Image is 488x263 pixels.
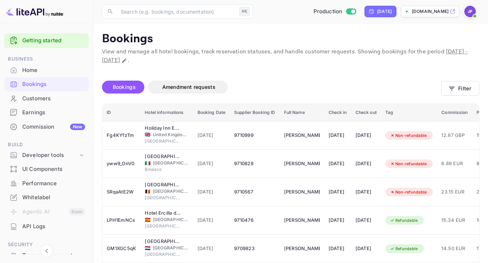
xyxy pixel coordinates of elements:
[197,160,226,168] span: [DATE]
[4,220,89,233] a: API Logs
[4,191,89,204] a: Whitelabel
[284,186,320,198] div: Santiago Ibañez Marsilla
[22,165,85,173] div: UI Components
[4,120,89,133] a: CommissionNew
[4,249,89,262] a: Team management
[107,158,136,169] div: yww9_OnV0
[4,92,89,105] a: Customers
[197,131,226,139] span: [DATE]
[22,66,85,75] div: Home
[145,132,150,137] span: United Kingdom of Great Britain and Northern Ireland
[234,186,275,198] div: 9710567
[355,215,377,226] div: [DATE]
[385,216,423,225] div: Refundable
[329,186,347,198] div: [DATE]
[145,223,181,229] span: [GEOGRAPHIC_DATA]
[197,216,226,224] span: [DATE]
[193,104,230,121] th: Booking Date
[385,159,432,168] div: Non-refundable
[4,77,89,91] div: Bookings
[4,241,89,249] span: Security
[234,243,275,254] div: 9709823
[22,95,85,103] div: Customers
[324,104,351,121] th: Check in
[145,153,181,160] div: Hotel Ascot
[4,191,89,205] div: Whitelabel
[441,160,468,168] span: 6.89 EUR
[234,158,275,169] div: 9710828
[121,57,128,64] button: Change date range
[4,92,89,106] div: Customers
[385,244,423,253] div: Refundable
[313,8,343,16] span: Production
[22,223,85,231] div: API Logs
[385,188,432,197] div: Non-refundable
[329,158,347,169] div: [DATE]
[145,251,181,258] span: [GEOGRAPHIC_DATA]
[4,120,89,134] div: CommissionNew
[153,160,189,166] span: [GEOGRAPHIC_DATA]
[441,188,468,196] span: 23.15 EUR
[22,180,85,188] div: Performance
[145,189,150,194] span: Belgium
[153,216,189,223] span: [GEOGRAPHIC_DATA]
[145,138,181,144] span: [GEOGRAPHIC_DATA]
[4,162,89,176] div: UI Components
[355,130,377,141] div: [DATE]
[4,63,89,77] a: Home
[145,181,181,188] div: Hotel Chambord
[102,48,468,64] span: [DATE] - [DATE]
[22,252,85,260] div: Team management
[381,104,437,121] th: Tag
[441,216,468,224] span: 15.34 EUR
[145,166,181,173] span: Binasco
[329,243,347,254] div: [DATE]
[329,215,347,226] div: [DATE]
[145,217,150,222] span: Spain
[4,177,89,191] div: Performance
[145,238,181,245] div: Grand Museum Hotel, BW Signature Collection
[4,77,89,91] a: Bookings
[385,131,432,140] div: Non-refundable
[284,215,320,226] div: Miguel Mendez itarte
[102,48,479,65] p: View and manage all hotel bookings, track reservation statuses, and handle customer requests. Sho...
[284,130,320,141] div: David Ryder
[464,6,476,17] img: Jenny Frimer
[4,177,89,190] a: Performance
[441,245,468,253] span: 14.50 EUR
[107,186,136,198] div: SRqaAtE2W
[4,55,89,63] span: Business
[441,131,468,139] span: 12.87 GBP
[351,104,381,121] th: Check out
[4,149,89,162] div: Developer tools
[162,84,215,90] span: Amendment requests
[355,158,377,169] div: [DATE]
[355,186,377,198] div: [DATE]
[284,158,320,169] div: Mariano Dal Pozzolo
[153,245,189,251] span: [GEOGRAPHIC_DATA]
[234,215,275,226] div: 9710476
[22,123,85,131] div: Commission
[6,6,63,17] img: LiteAPI logo
[22,193,85,202] div: Whitelabel
[102,32,479,46] p: Bookings
[355,243,377,254] div: [DATE]
[230,104,279,121] th: Supplier Booking ID
[102,81,441,94] div: account-settings tabs
[284,243,320,254] div: Jean-François Absil
[102,104,140,121] th: ID
[153,131,189,138] span: United Kingdom of [GEOGRAPHIC_DATA] and [GEOGRAPHIC_DATA]
[4,220,89,234] div: API Logs
[4,162,89,176] a: UI Components
[140,104,193,121] th: Hotel informations
[437,104,472,121] th: Commission
[441,81,479,96] button: Filter
[153,188,189,195] span: [GEOGRAPHIC_DATA]
[280,104,324,121] th: Full Name
[70,124,85,130] div: New
[22,37,85,45] a: Getting started
[107,215,136,226] div: LPH1EmNCs
[116,4,236,19] input: Search (e.g. bookings, documentation)
[145,161,150,166] span: Italy
[4,63,89,77] div: Home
